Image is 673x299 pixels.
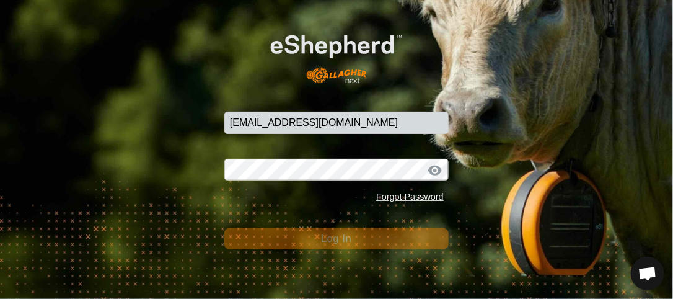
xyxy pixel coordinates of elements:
span: Log In [321,233,351,244]
a: Open chat [631,257,664,290]
img: E-shepherd Logo [247,16,426,92]
a: Forgot Password [376,192,444,202]
button: Log In [224,228,449,249]
input: Email Address [224,112,449,134]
